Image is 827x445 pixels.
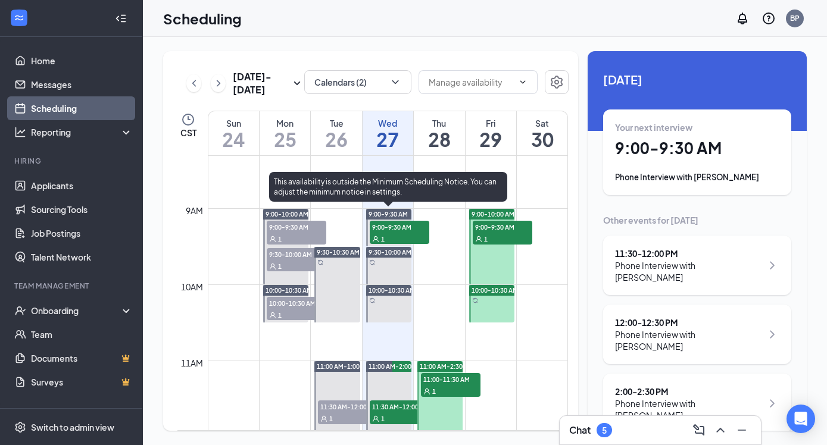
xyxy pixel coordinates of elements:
button: Calendars (2)ChevronDown [304,70,411,94]
a: Messages [31,73,133,96]
div: Sun [208,117,259,129]
div: Thu [414,117,464,129]
svg: User [372,415,379,422]
svg: UserCheck [14,305,26,316]
svg: Notifications [735,11,750,26]
button: ChevronUp [711,421,730,440]
div: Fri [466,117,516,129]
h1: 30 [517,129,567,149]
svg: ChevronRight [765,396,779,410]
span: CST [180,127,196,139]
svg: User [475,236,482,243]
div: Phone Interview with [PERSON_NAME] [615,328,762,352]
span: 10:00-10:30 AM [369,286,415,294]
a: August 27, 2025 [363,111,413,155]
span: [DATE] [603,70,791,89]
span: 1 [381,235,385,243]
span: 9:00-9:30 AM [369,210,408,218]
svg: Settings [14,421,26,433]
svg: Analysis [14,126,26,138]
h1: 28 [414,129,464,149]
span: 11:00 AM-2:00 PM [369,362,422,371]
span: 1 [432,387,436,396]
span: 1 [278,235,282,243]
a: August 29, 2025 [466,111,516,155]
span: 9:00-10:00 AM [472,210,514,218]
div: Phone Interview with [PERSON_NAME] [615,259,762,283]
svg: User [269,236,276,243]
svg: Settings [550,75,564,89]
a: Applicants [31,174,133,198]
svg: ChevronDown [518,77,528,87]
h1: 25 [260,129,310,149]
svg: User [372,236,379,243]
svg: SmallChevronDown [290,76,304,90]
svg: User [320,415,327,422]
div: Switch to admin view [31,421,114,433]
span: 9:30-10:00 AM [369,248,411,256]
div: 5 [602,425,607,435]
div: 9am [183,204,205,217]
svg: Sync [369,259,375,265]
span: 10:00-10:30 AM [266,286,312,294]
span: 11:30 AM-12:00 PM [318,400,377,412]
button: Settings [545,70,569,94]
button: ComposeMessage [689,421,709,440]
svg: WorkstreamLogo [13,12,25,24]
a: Talent Network [31,245,133,269]
div: Other events for [DATE] [603,214,791,226]
svg: ChevronRight [213,76,224,90]
span: 1 [278,311,282,319]
span: 11:00 AM-2:30 PM [420,362,473,371]
span: 9:30-10:00 AM [267,248,326,260]
a: Job Postings [31,221,133,245]
div: Hiring [14,156,130,166]
svg: ChevronLeft [188,76,200,90]
div: 10am [179,280,205,293]
h3: Chat [569,424,591,437]
button: ChevronLeft [186,74,201,92]
svg: ChevronRight [765,258,779,272]
span: 10:00-10:30 AM [267,297,326,309]
div: 2:00 - 2:30 PM [615,386,762,397]
svg: Sync [369,297,375,303]
div: Onboarding [31,305,123,316]
h1: Scheduling [163,8,242,29]
span: 11:00-11:30 AM [421,373,480,385]
svg: User [269,263,276,270]
svg: Sync [472,297,478,303]
span: 1 [278,262,282,271]
a: August 24, 2025 [208,111,259,155]
div: Reporting [31,126,133,138]
div: Phone Interview with [PERSON_NAME] [615,171,779,183]
svg: ChevronUp [713,423,728,437]
span: 11:30 AM-12:00 PM [370,400,429,412]
span: 9:00-9:30 AM [473,221,532,233]
svg: Clock [181,112,195,127]
a: DocumentsCrown [31,346,133,370]
div: This availability is outside the Minimum Scheduling Notice. You can adjust the minimum notice in ... [269,172,507,202]
a: August 25, 2025 [260,111,310,155]
div: 12:00 - 12:30 PM [615,316,762,328]
div: Phone Interview with [PERSON_NAME] [615,397,762,421]
span: 9:00-9:30 AM [267,221,326,233]
svg: Minimize [735,423,749,437]
span: 9:30-10:30 AM [317,248,360,256]
svg: QuestionInfo [762,11,776,26]
svg: User [269,312,276,319]
span: 9:00-10:00 AM [266,210,308,218]
a: SurveysCrown [31,370,133,394]
a: Scheduling [31,96,133,120]
span: 1 [329,415,333,423]
div: BP [790,13,800,23]
a: Sourcing Tools [31,198,133,221]
a: August 30, 2025 [517,111,567,155]
span: 1 [381,415,385,423]
a: August 26, 2025 [311,111,361,155]
a: Settings [545,70,569,96]
div: Your next interview [615,121,779,133]
div: Team Management [14,281,130,291]
input: Manage availability [429,76,513,89]
svg: ComposeMessage [692,423,706,437]
svg: ChevronRight [765,327,779,341]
